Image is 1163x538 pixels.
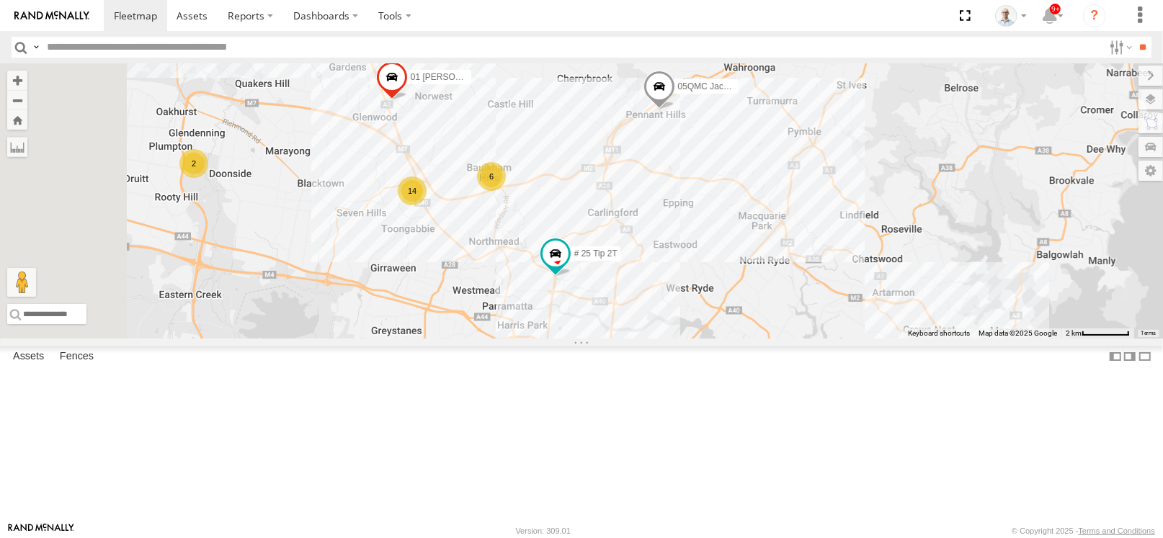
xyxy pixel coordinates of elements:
[1012,526,1155,535] div: © Copyright 2025 -
[1061,328,1134,339] button: Map Scale: 2 km per 63 pixels
[477,162,506,191] div: 6
[14,11,89,21] img: rand-logo.svg
[1141,331,1157,336] a: Terms (opens in new tab)
[398,176,427,205] div: 14
[1138,346,1152,367] label: Hide Summary Table
[1066,329,1082,337] span: 2 km
[1139,161,1163,181] label: Map Settings
[30,37,42,58] label: Search Query
[179,149,208,178] div: 2
[7,137,27,157] label: Measure
[6,346,51,367] label: Assets
[990,5,1032,27] div: Kurt Byers
[979,329,1057,337] span: Map data ©2025 Google
[1123,346,1137,367] label: Dock Summary Table to the Right
[7,268,36,297] button: Drag Pegman onto the map to open Street View
[908,328,970,339] button: Keyboard shortcuts
[678,81,742,91] span: 05QMC Jackson
[1083,4,1106,27] i: ?
[7,71,27,90] button: Zoom in
[7,110,27,130] button: Zoom Home
[411,72,494,82] span: 01 [PERSON_NAME]
[516,526,571,535] div: Version: 309.01
[7,90,27,110] button: Zoom out
[1108,346,1123,367] label: Dock Summary Table to the Left
[1104,37,1135,58] label: Search Filter Options
[53,346,101,367] label: Fences
[8,524,74,538] a: Visit our Website
[1079,526,1155,535] a: Terms and Conditions
[574,248,618,259] span: # 25 Tip 2T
